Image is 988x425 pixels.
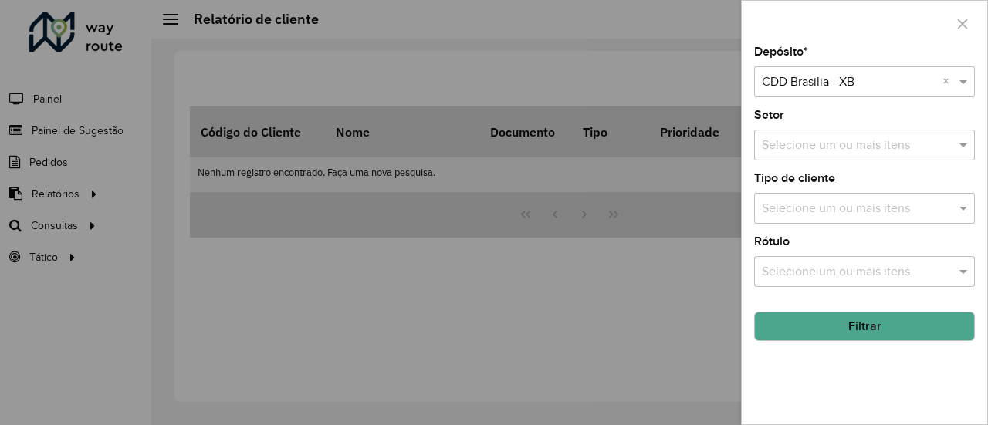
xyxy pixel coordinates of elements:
label: Rótulo [754,232,790,251]
label: Tipo de cliente [754,169,835,187]
span: Clear all [942,73,956,91]
label: Setor [754,106,784,124]
button: Filtrar [754,312,975,341]
label: Depósito [754,42,808,61]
